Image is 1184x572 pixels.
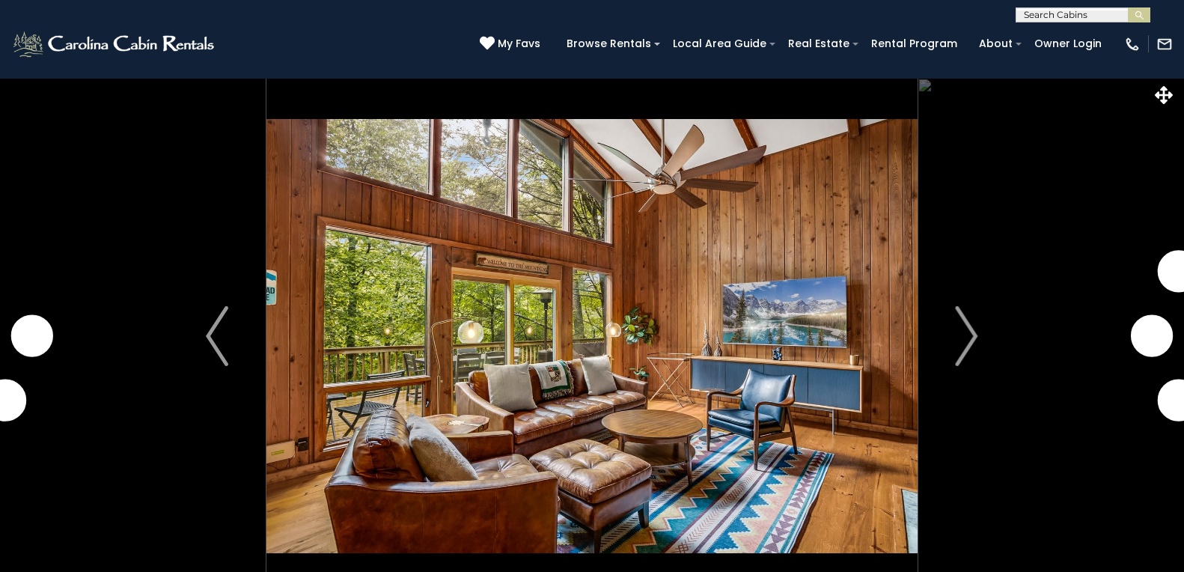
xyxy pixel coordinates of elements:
a: Owner Login [1027,32,1109,55]
a: About [971,32,1020,55]
img: arrow [956,306,978,366]
a: Rental Program [864,32,965,55]
img: arrow [206,306,228,366]
a: My Favs [480,36,544,52]
a: Local Area Guide [665,32,774,55]
img: mail-regular-white.png [1156,36,1173,52]
a: Real Estate [781,32,857,55]
a: Browse Rentals [559,32,659,55]
img: phone-regular-white.png [1124,36,1141,52]
img: White-1-2.png [11,29,219,59]
span: My Favs [498,36,540,52]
